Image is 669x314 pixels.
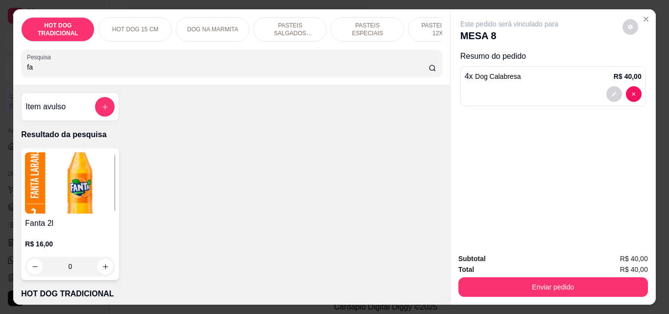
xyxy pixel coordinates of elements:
[187,25,238,33] p: DOG NA MARMITA
[460,29,558,43] p: MESA 8
[21,129,442,141] p: Resultado da pesquisa
[458,255,486,263] strong: Subtotal
[458,266,474,273] strong: Total
[29,22,86,37] p: HOT DOG TRADICIONAL
[620,264,648,275] span: R$ 40,00
[614,72,642,81] p: R$ 40,00
[27,62,429,72] input: Pesquisa
[620,253,648,264] span: R$ 40,00
[25,101,66,113] h4: Item avulso
[95,97,115,117] button: add-separate-item
[458,277,648,297] button: Enviar pedido
[25,217,115,229] h4: Fanta 2l
[475,72,521,80] span: Dog Calabresa
[622,19,638,35] button: decrease-product-quantity
[638,11,654,27] button: Close
[27,259,43,274] button: decrease-product-quantity
[416,22,473,37] p: PASTEIS DOCES 12X20cm
[25,152,115,214] img: product-image
[339,22,396,37] p: PASTEIS ESPECIAIS
[97,259,113,274] button: increase-product-quantity
[112,25,158,33] p: HOT DOG 15 CM
[21,288,442,300] p: HOT DOG TRADICIONAL
[606,86,622,102] button: decrease-product-quantity
[460,50,646,62] p: Resumo do pedido
[25,239,115,249] p: R$ 16,00
[465,71,521,82] p: 4 x
[460,19,558,29] p: Este pedido será vinculado para
[27,53,54,61] label: Pesquisa
[626,86,642,102] button: decrease-product-quantity
[262,22,318,37] p: PASTEIS SALGADOS 12X20cm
